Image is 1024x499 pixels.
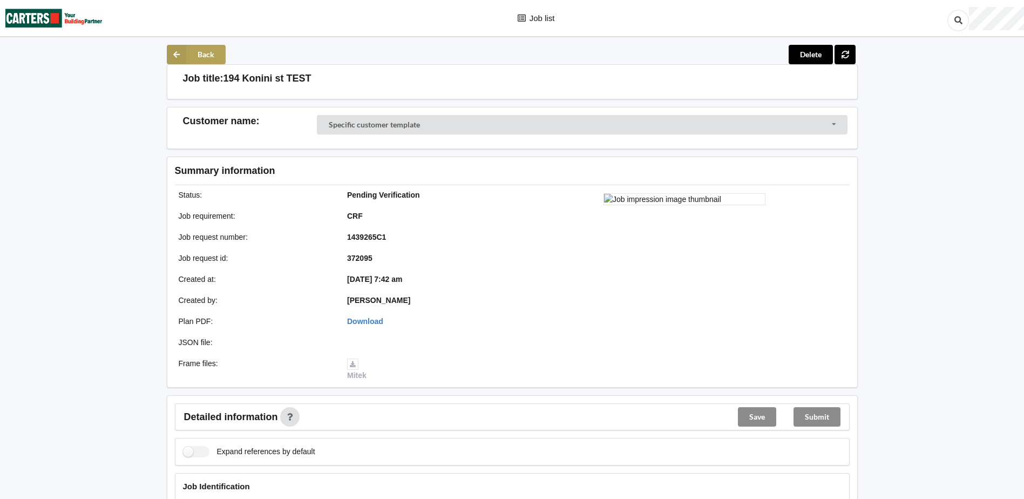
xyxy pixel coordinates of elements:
span: Detailed information [184,412,278,422]
b: CRF [347,212,363,220]
div: Job requirement : [171,211,340,221]
div: Specific customer template [329,121,420,129]
h3: Summary information [175,165,677,177]
div: User Profile [969,7,1024,30]
img: Job impression image thumbnail [603,193,765,205]
div: Customer Selector [317,115,847,134]
a: Download [347,317,383,326]
h3: Job title: [183,72,223,85]
div: Created by : [171,295,340,306]
b: Pending Verification [347,191,420,199]
div: Status : [171,190,340,200]
b: 372095 [347,254,372,262]
a: Mitek [347,359,367,380]
h3: 194 Konini st TEST [223,72,311,85]
div: Frame files : [171,358,340,381]
div: Job request id : [171,253,340,264]
b: [PERSON_NAME] [347,296,410,305]
b: [DATE] 7:42 am [347,275,402,284]
h4: Job Identification [183,481,842,491]
div: Created at : [171,274,340,285]
div: Plan PDF : [171,316,340,327]
button: Delete [789,45,833,64]
button: Back [167,45,226,64]
h3: Customer name : [183,115,317,127]
b: 1439265C1 [347,233,386,241]
div: JSON file : [171,337,340,348]
span: Job list [530,14,555,22]
div: Job request number : [171,232,340,242]
a: Job list [508,14,564,24]
img: Carters [5,1,103,36]
label: Expand references by default [183,446,315,457]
